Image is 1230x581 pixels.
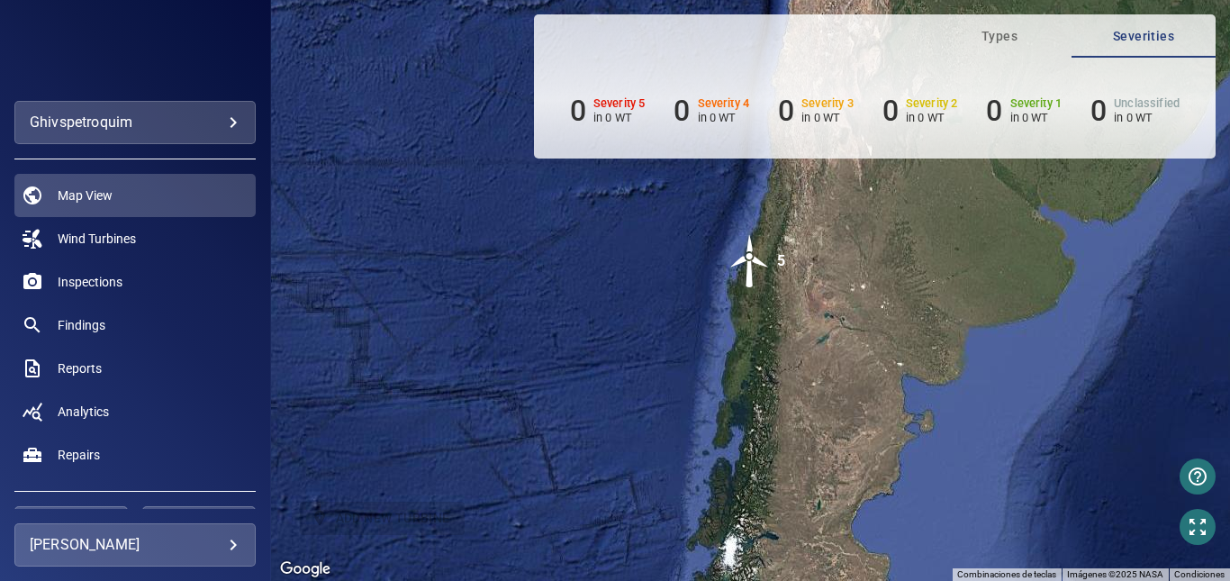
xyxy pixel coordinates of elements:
[986,94,1062,128] li: Severity 1
[882,94,899,128] h6: 0
[777,234,785,288] div: 5
[1010,97,1063,110] h6: Severity 1
[906,97,958,110] h6: Severity 2
[58,446,100,464] span: Repairs
[14,260,256,304] a: inspections noActive
[30,108,240,137] div: ghivspetroquim
[14,174,256,217] a: map active
[593,97,646,110] h6: Severity 5
[14,217,256,260] a: windturbines noActive
[882,94,958,128] li: Severity 2
[570,94,646,128] li: Severity 5
[14,390,256,433] a: analytics noActive
[14,304,256,347] a: findings noActive
[674,94,690,128] h6: 0
[906,111,958,124] p: in 0 WT
[1082,25,1205,48] span: Severities
[70,45,200,63] img: ghivspetroquim-logo
[58,316,105,334] span: Findings
[957,568,1056,581] button: Combinaciones de teclas
[30,531,240,559] div: [PERSON_NAME]
[778,94,794,128] h6: 0
[14,101,256,144] div: ghivspetroquim
[14,506,128,549] button: Apply
[778,94,854,128] li: Severity 3
[723,234,777,288] img: windFarmIcon.svg
[58,230,136,248] span: Wind Turbines
[674,94,749,128] li: Severity 4
[986,94,1002,128] h6: 0
[1067,569,1163,579] span: Imágenes ©2025 NASA
[723,234,777,291] gmp-advanced-marker: 5
[1174,569,1225,579] a: Condiciones (se abre en una nueva pestaña)
[698,111,750,124] p: in 0 WT
[698,97,750,110] h6: Severity 4
[58,273,122,291] span: Inspections
[58,359,102,377] span: Reports
[938,25,1061,48] span: Types
[276,558,335,581] img: Google
[142,506,256,549] button: Reset
[14,347,256,390] a: reports noActive
[58,403,109,421] span: Analytics
[570,94,586,128] h6: 0
[801,97,854,110] h6: Severity 3
[1114,97,1180,110] h6: Unclassified
[1090,94,1107,128] h6: 0
[801,111,854,124] p: in 0 WT
[58,186,113,204] span: Map View
[1010,111,1063,124] p: in 0 WT
[1114,111,1180,124] p: in 0 WT
[276,558,335,581] a: Abrir esta área en Google Maps (se abre en una ventana nueva)
[593,111,646,124] p: in 0 WT
[14,433,256,477] a: repairs noActive
[1090,94,1180,128] li: Severity Unclassified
